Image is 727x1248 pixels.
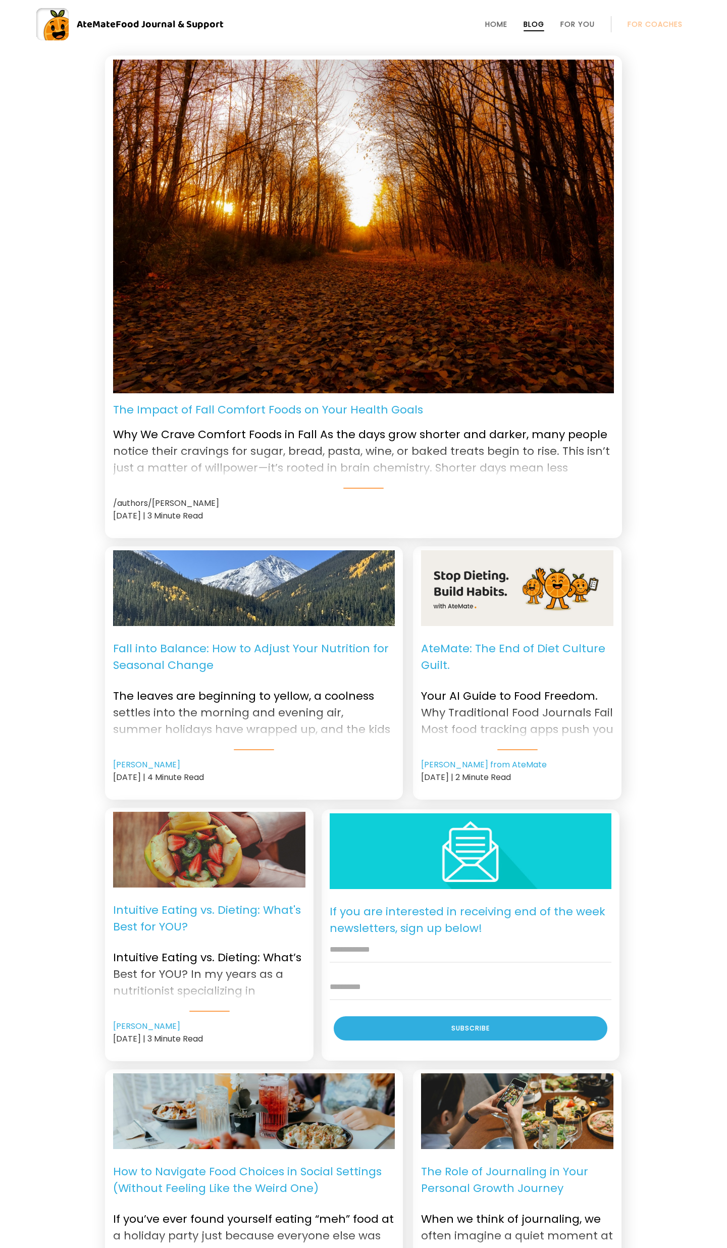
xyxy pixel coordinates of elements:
img: Stop Dieting. Build Habits. with AteMate [417,550,618,626]
a: [PERSON_NAME] [113,1020,180,1032]
img: Autumn in Colorado [113,522,395,654]
a: AteMate: The End of Diet Culture Guilt. Your AI Guide to Food Freedom. Why Traditional Food Journ... [421,634,613,750]
p: Intuitive Eating vs. Dieting: What’s Best for YOU? In my years as a nutritionist specializing in ... [113,941,305,998]
p: The Role of Journaling in Your Personal Growth Journey [421,1157,613,1203]
div: [DATE] | 3 Minute Read [113,1032,305,1045]
p: Intuitive Eating vs. Dieting: What's Best for YOU? [113,896,305,941]
img: Food influencer [113,60,614,393]
a: [PERSON_NAME] [113,759,180,771]
a: Autumn in Colorado [113,550,395,626]
img: Social Eating. Image: Pexels - thecactusena ‎ [113,1033,395,1190]
div: [DATE] | 3 Minute Read [113,509,614,522]
p: Why We Crave Comfort Foods in Fall As the days grow shorter and darker, many people notice their ... [113,418,614,475]
img: Role of journaling. Image: Pexels - cottonbro studio [421,1054,613,1169]
div: [DATE] | 2 Minute Read [421,771,613,784]
a: Blog [524,20,544,28]
p: The Impact of Fall Comfort Foods on Your Health Goals [113,401,423,418]
img: Intuitive Eating. Image: Unsplash-giancarlo-duarte [113,796,305,904]
a: Stop Dieting. Build Habits. with AteMate [421,550,613,626]
img: Smiley face [330,798,611,905]
a: Intuitive Eating vs. Dieting: What's Best for YOU? Intuitive Eating vs. Dieting: What’s Best for ... [113,896,305,1012]
p: If you are interested in receiving end of the week newsletters, sign up below! [330,897,611,943]
a: Fall into Balance: How to Adjust Your Nutrition for Seasonal Change The leaves are beginning to y... [113,634,395,750]
a: [PERSON_NAME] from AteMate [421,759,547,771]
a: The Impact of Fall Comfort Foods on Your Health Goals Why We Crave Comfort Foods in Fall As the d... [113,401,614,489]
a: Home [485,20,507,28]
a: AteMateFood Journal & Support [36,8,691,40]
a: Role of journaling. Image: Pexels - cottonbro studio [421,1073,613,1149]
a: For You [560,20,595,28]
div: /authors/[PERSON_NAME] [113,497,614,509]
div: AteMate [69,16,224,32]
a: Social Eating. Image: Pexels - thecactusena ‎ [113,1073,395,1149]
div: Subscribe [334,1016,607,1041]
p: Your AI Guide to Food Freedom. Why Traditional Food Journals Fail Most food tracking apps push yo... [421,680,613,736]
p: How to Navigate Food Choices in Social Settings (Without Feeling Like the Weird One) [113,1157,395,1203]
span: Food Journal & Support [116,16,224,32]
div: [DATE] | 4 Minute Read [113,771,395,784]
p: Fall into Balance: How to Adjust Your Nutrition for Seasonal Change [113,634,395,680]
p: The leaves are beginning to yellow, a coolness settles into the morning and evening air, summer h... [113,680,395,736]
a: Intuitive Eating. Image: Unsplash-giancarlo-duarte [113,812,305,888]
a: For Coaches [628,20,683,28]
p: AteMate: The End of Diet Culture Guilt. [421,634,613,680]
